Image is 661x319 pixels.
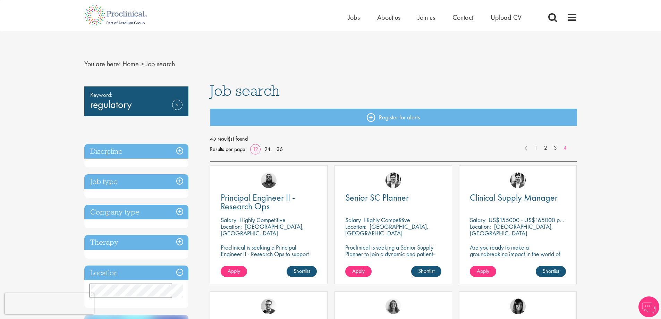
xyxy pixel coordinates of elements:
[84,205,188,220] h3: Company type
[638,296,659,317] img: Chatbot
[84,266,188,280] h3: Location
[228,267,240,275] span: Apply
[550,144,560,152] a: 3
[287,266,317,277] a: Shortlist
[510,299,526,314] img: Tesnim Chagklil
[470,223,491,230] span: Location:
[470,266,496,277] a: Apply
[345,192,409,203] span: Senior SC Planner
[345,244,441,270] p: Proclinical is seeking a Senior Supply Planner to join a dynamic and patient-focused team within ...
[274,145,285,153] a: 36
[418,13,435,22] a: Join us
[261,299,277,314] img: Niklas Kaminski
[221,244,317,277] p: Proclinical is seeking a Principal Engineer II - Research Ops to support external engineering pro...
[345,266,372,277] a: Apply
[261,173,277,188] img: Ashley Bennett
[385,299,401,314] img: Jackie Cerchio
[210,109,577,126] a: Register for alerts
[210,81,280,100] span: Job search
[84,59,121,68] span: You are here:
[250,145,261,153] a: 12
[210,144,245,154] span: Results per page
[221,266,247,277] a: Apply
[489,216,582,224] p: US$155000 - US$165000 per annum
[560,144,570,152] a: 4
[531,144,541,152] a: 1
[239,216,286,224] p: Highly Competitive
[352,267,365,275] span: Apply
[536,266,566,277] a: Shortlist
[541,144,551,152] a: 2
[262,145,273,153] a: 24
[172,100,183,120] a: Remove
[411,266,441,277] a: Shortlist
[5,293,94,314] iframe: reCAPTCHA
[221,193,317,211] a: Principal Engineer II - Research Ops
[470,223,553,237] p: [GEOGRAPHIC_DATA], [GEOGRAPHIC_DATA]
[146,59,175,68] span: Job search
[221,223,242,230] span: Location:
[221,216,236,224] span: Salary
[470,244,566,277] p: Are you ready to make a groundbreaking impact in the world of biotechnology? Join a growing compa...
[84,235,188,250] h3: Therapy
[477,267,489,275] span: Apply
[470,193,566,202] a: Clinical Supply Manager
[348,13,360,22] a: Jobs
[345,216,361,224] span: Salary
[90,90,183,100] span: Keyword:
[122,59,139,68] a: breadcrumb link
[84,86,188,116] div: regulatory
[345,223,366,230] span: Location:
[221,192,295,212] span: Principal Engineer II - Research Ops
[385,173,401,188] img: Edward Little
[210,134,577,144] span: 45 result(s) found
[364,216,410,224] p: Highly Competitive
[141,59,144,68] span: >
[221,223,304,237] p: [GEOGRAPHIC_DATA], [GEOGRAPHIC_DATA]
[84,144,188,159] h3: Discipline
[345,193,441,202] a: Senior SC Planner
[491,13,522,22] a: Upload CV
[84,174,188,189] h3: Job type
[377,13,400,22] a: About us
[470,216,485,224] span: Salary
[345,223,429,237] p: [GEOGRAPHIC_DATA], [GEOGRAPHIC_DATA]
[470,192,558,203] span: Clinical Supply Manager
[510,173,526,188] img: Edward Little
[452,13,473,22] a: Contact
